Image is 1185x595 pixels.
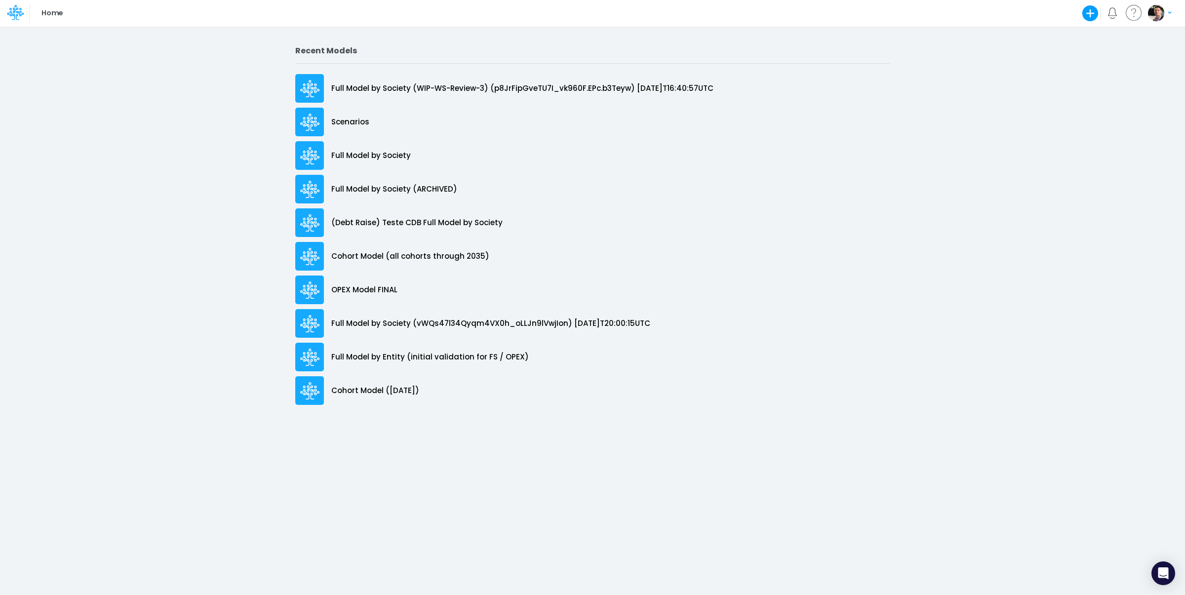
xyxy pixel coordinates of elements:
[1151,561,1175,585] div: Open Intercom Messenger
[295,139,890,172] a: Full Model by Society
[295,340,890,374] a: Full Model by Entity (initial validation for FS / OPEX)
[295,307,890,340] a: Full Model by Society (vWQs47l34Qyqm4VX0h_oLLJn9lVwjIon) [DATE]T20:00:15UTC
[295,374,890,407] a: Cohort Model ([DATE])
[295,72,890,105] a: Full Model by Society (WIP-WS-Review-3) (p8JrFipGveTU7I_vk960F.EPc.b3Teyw) [DATE]T16:40:57UTC
[295,206,890,239] a: (Debt Raise) Teste CDB Full Model by Society
[295,105,890,139] a: Scenarios
[331,150,411,161] p: Full Model by Society
[331,352,529,363] p: Full Model by Entity (initial validation for FS / OPEX)
[41,8,63,19] p: Home
[331,83,713,94] p: Full Model by Society (WIP-WS-Review-3) (p8JrFipGveTU7I_vk960F.EPc.b3Teyw) [DATE]T16:40:57UTC
[331,284,397,296] p: OPEX Model FINAL
[295,172,890,206] a: Full Model by Society (ARCHIVED)
[331,385,419,397] p: Cohort Model ([DATE])
[331,117,369,128] p: Scenarios
[331,217,503,229] p: (Debt Raise) Teste CDB Full Model by Society
[1106,7,1118,19] a: Notifications
[295,239,890,273] a: Cohort Model (all cohorts through 2035)
[331,251,489,262] p: Cohort Model (all cohorts through 2035)
[331,184,457,195] p: Full Model by Society (ARCHIVED)
[331,318,650,329] p: Full Model by Society (vWQs47l34Qyqm4VX0h_oLLJn9lVwjIon) [DATE]T20:00:15UTC
[295,46,890,55] h2: Recent Models
[295,273,890,307] a: OPEX Model FINAL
